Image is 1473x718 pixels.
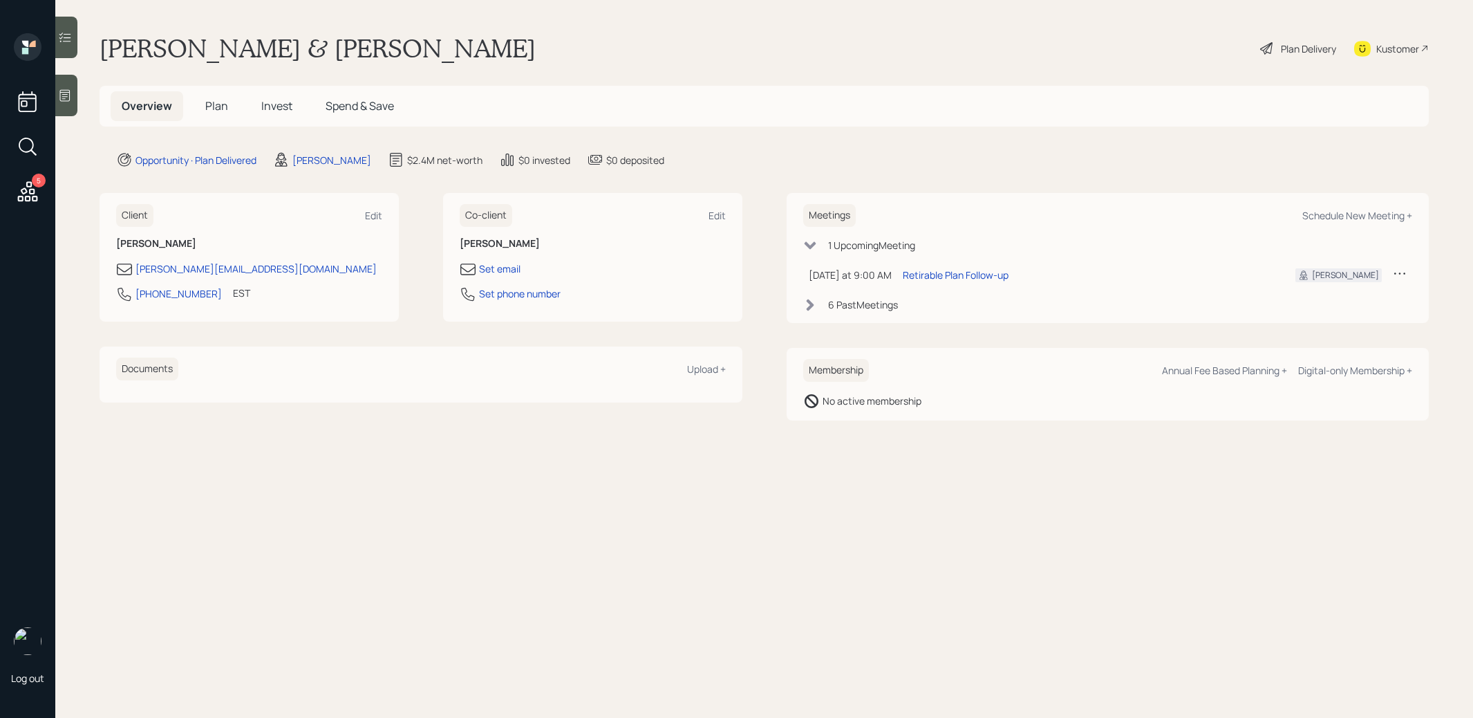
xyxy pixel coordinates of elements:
div: Kustomer [1376,42,1419,56]
div: EST [233,286,250,300]
div: 1 Upcoming Meeting [828,238,915,252]
div: $2.4M net-worth [407,153,482,167]
div: Opportunity · Plan Delivered [135,153,256,167]
h6: Meetings [803,204,856,227]
span: Invest [261,98,292,113]
div: Plan Delivery [1281,42,1336,56]
div: Retirable Plan Follow-up [903,268,1008,282]
h6: Co-client [460,204,512,227]
span: Plan [205,98,228,113]
div: Upload + [687,362,726,376]
h6: Documents [116,358,178,380]
div: [PHONE_NUMBER] [135,286,222,301]
h6: [PERSON_NAME] [460,238,726,250]
div: $0 deposited [606,153,664,167]
h6: Membership [803,359,869,382]
div: [PERSON_NAME] [292,153,371,167]
div: 6 Past Meeting s [828,297,898,312]
div: [PERSON_NAME] [1312,269,1379,282]
h6: Client [116,204,153,227]
h1: [PERSON_NAME] & [PERSON_NAME] [100,33,536,64]
img: treva-nostdahl-headshot.png [14,627,41,655]
div: Digital-only Membership + [1298,364,1412,377]
div: Annual Fee Based Planning + [1162,364,1287,377]
div: [PERSON_NAME][EMAIL_ADDRESS][DOMAIN_NAME] [135,261,377,276]
span: Spend & Save [326,98,394,113]
div: Edit [709,209,726,222]
div: $0 invested [518,153,570,167]
div: Set email [479,261,520,276]
div: Edit [365,209,382,222]
h6: [PERSON_NAME] [116,238,382,250]
div: No active membership [823,394,921,408]
div: Set phone number [479,286,561,301]
div: 5 [32,174,46,187]
div: [DATE] at 9:00 AM [809,268,892,282]
div: Schedule New Meeting + [1302,209,1412,222]
span: Overview [122,98,172,113]
div: Log out [11,672,44,685]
